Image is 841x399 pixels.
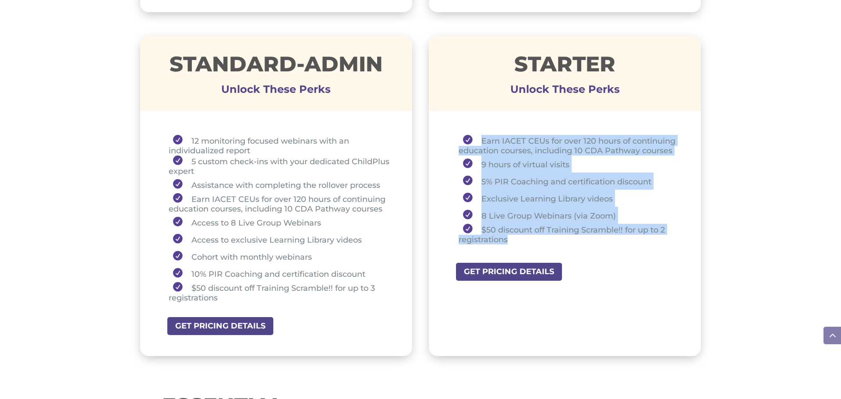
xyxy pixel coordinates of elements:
[169,282,390,303] li: $50 discount off Training Scramble!! for up to 3 registrations
[169,176,390,193] li: Assistance with completing the rollover process
[459,155,679,173] li: 9 hours of virtual visits
[169,248,390,265] li: Cohort with monthly webinars
[169,265,390,282] li: 10% PIR Coaching and certification discount
[459,224,679,244] li: $50 discount off Training Scramble!! for up to 2 registrations
[169,214,390,231] li: Access to 8 Live Group Webinars
[429,89,701,94] h3: Unlock These Perks
[169,193,390,214] li: Earn IACET CEUs for over 120 hours of continuing education courses, including 10 CDA Pathway courses
[459,135,679,155] li: Earn IACET CEUs for over 120 hours of continuing education courses, including 10 CDA Pathway courses
[169,135,390,155] li: 12 monitoring focused webinars with an individualized report
[140,89,412,94] h3: Unlock These Perks
[166,316,274,336] a: GET PRICING DETAILS
[459,173,679,190] li: 5% PIR Coaching and certification discount
[429,53,701,79] h1: STARTER
[169,155,390,176] li: 5 custom check-ins with your dedicated ChildPlus expert
[140,53,412,79] h1: STANDARD-ADMIN
[455,262,563,282] a: GET PRICING DETAILS
[169,231,390,248] li: Access to exclusive Learning Library videos
[459,207,679,224] li: 8 Live Group Webinars (via Zoom)
[459,190,679,207] li: Exclusive Learning Library videos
